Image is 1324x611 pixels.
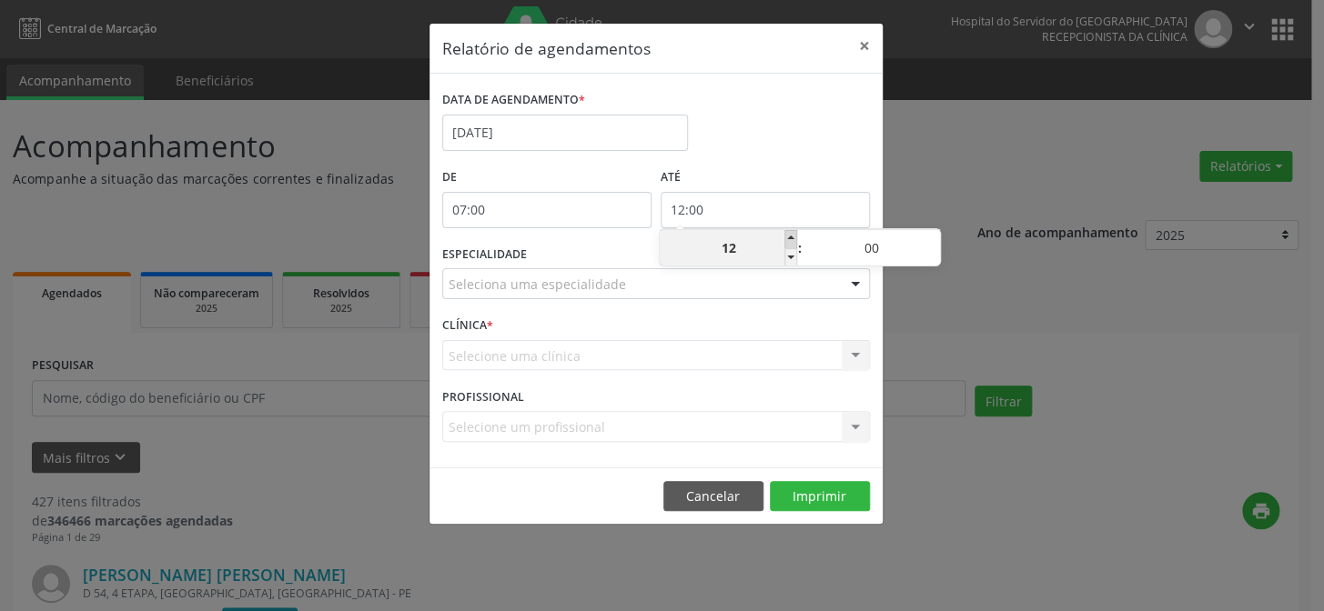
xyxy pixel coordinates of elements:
[442,36,651,60] h5: Relatório de agendamentos
[846,24,883,68] button: Close
[449,275,626,294] span: Seleciona uma especialidade
[661,192,870,228] input: Selecione o horário final
[660,230,797,266] input: Hour
[661,164,870,192] label: ATÉ
[442,383,524,411] label: PROFISSIONAL
[442,86,585,115] label: DATA DE AGENDAMENTO
[770,481,870,512] button: Imprimir
[797,230,803,266] span: :
[442,312,493,340] label: CLÍNICA
[803,230,940,266] input: Minute
[442,241,527,269] label: ESPECIALIDADE
[442,192,652,228] input: Selecione o horário inicial
[442,164,652,192] label: De
[663,481,763,512] button: Cancelar
[442,115,688,151] input: Selecione uma data ou intervalo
